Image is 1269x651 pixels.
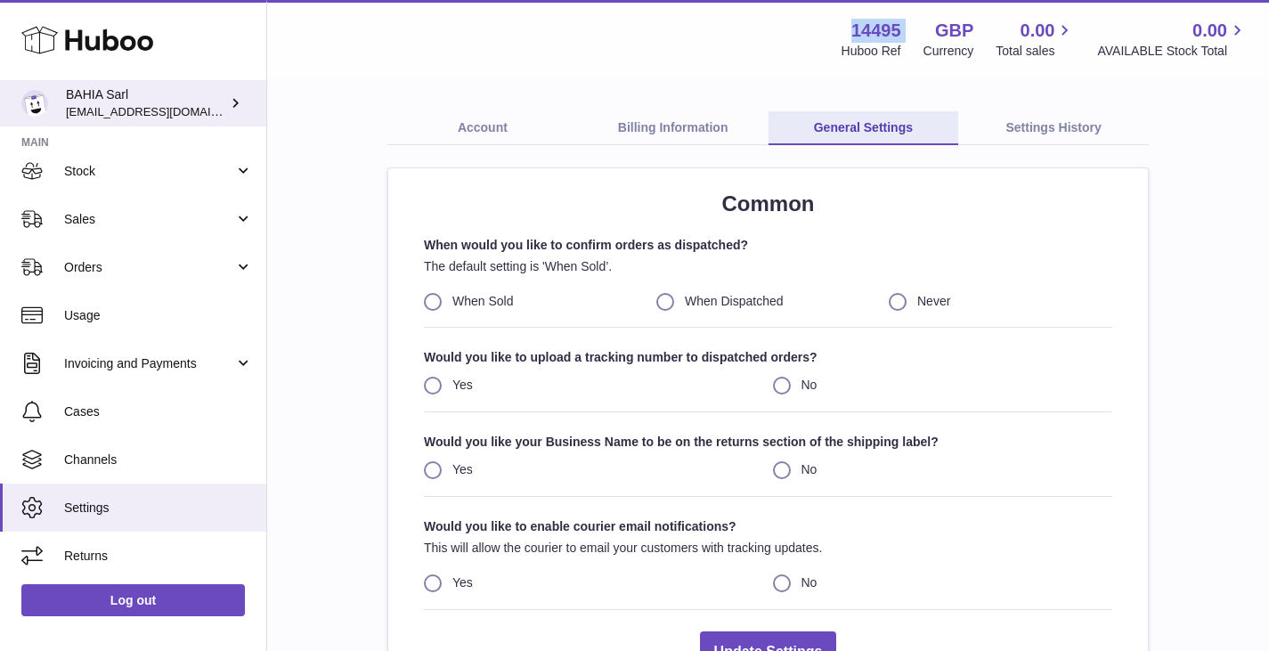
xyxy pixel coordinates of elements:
[424,293,647,310] label: When Sold
[935,19,973,43] strong: GBP
[773,461,1113,478] label: No
[21,584,245,616] a: Log out
[64,452,253,468] span: Channels
[1021,19,1055,43] span: 0.00
[64,259,234,276] span: Orders
[1097,43,1248,60] span: AVAILABLE Stock Total
[387,111,578,145] a: Account
[21,90,48,117] img: marelkhoury@gmail.com
[1097,19,1248,60] a: 0.00 AVAILABLE Stock Total
[923,43,974,60] div: Currency
[64,500,253,517] span: Settings
[424,434,1112,451] strong: Would you like your Business Name to be on the returns section of the shipping label?
[769,111,959,145] a: General Settings
[578,111,769,145] a: Billing Information
[424,518,1112,535] strong: Would you like to enable courier email notifications?
[424,349,1112,366] strong: Would you like to upload a tracking number to dispatched orders?
[64,355,234,372] span: Invoicing and Payments
[842,43,901,60] div: Huboo Ref
[66,104,262,118] span: [EMAIL_ADDRESS][DOMAIN_NAME]
[773,377,1113,394] label: No
[424,574,764,591] label: Yes
[424,237,1112,254] strong: When would you like to confirm orders as dispatched?
[424,461,764,478] label: Yes
[64,163,234,180] span: Stock
[64,548,253,565] span: Returns
[996,19,1075,60] a: 0.00 Total sales
[424,258,1112,275] p: The default setting is 'When Sold’.
[64,211,234,228] span: Sales
[1192,19,1227,43] span: 0.00
[656,293,880,310] label: When Dispatched
[851,19,901,43] strong: 14495
[996,43,1075,60] span: Total sales
[958,111,1149,145] a: Settings History
[773,574,1113,591] label: No
[64,403,253,420] span: Cases
[66,86,226,120] div: BAHIA Sarl
[424,540,1112,557] p: This will allow the courier to email your customers with tracking updates.
[64,307,253,324] span: Usage
[424,377,764,394] label: Yes
[424,190,1112,218] h2: Common
[889,293,1112,310] label: Never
